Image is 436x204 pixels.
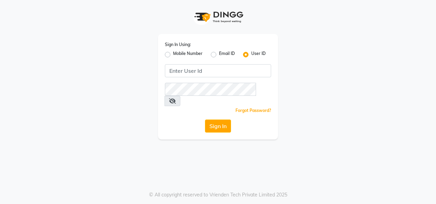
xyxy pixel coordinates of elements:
[251,50,266,59] label: User ID
[165,42,191,48] label: Sign In Using:
[165,83,256,96] input: Username
[205,120,231,133] button: Sign In
[235,108,271,113] a: Forgot Password?
[191,7,245,27] img: logo1.svg
[173,50,203,59] label: Mobile Number
[165,64,271,77] input: Username
[219,50,235,59] label: Email ID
